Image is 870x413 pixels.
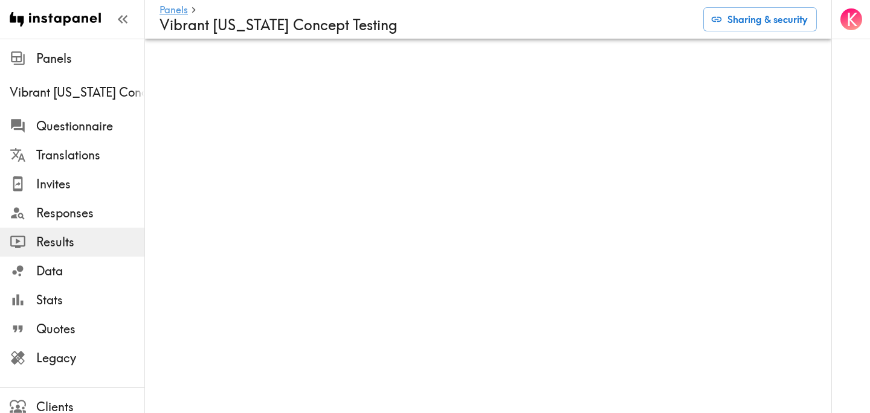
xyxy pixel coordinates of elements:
span: Data [36,263,144,280]
span: Invites [36,176,144,193]
span: K [846,9,857,30]
a: Panels [159,5,188,16]
span: Legacy [36,350,144,367]
span: Stats [36,292,144,309]
div: Vibrant Arizona Concept Testing [10,84,144,101]
span: Questionnaire [36,118,144,135]
span: Panels [36,50,144,67]
span: Quotes [36,321,144,338]
span: Responses [36,205,144,222]
span: Translations [36,147,144,164]
span: Results [36,234,144,251]
button: K [839,7,863,31]
button: Sharing & security [703,7,817,31]
h4: Vibrant [US_STATE] Concept Testing [159,16,694,34]
span: Vibrant [US_STATE] Concept Testing [10,84,144,101]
